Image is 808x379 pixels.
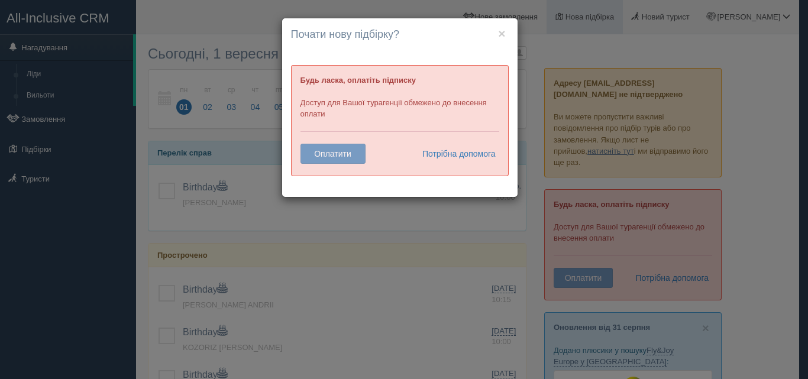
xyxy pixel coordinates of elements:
[291,65,509,176] div: Доступ для Вашої турагенції обмежено до внесення оплати
[498,27,505,40] button: ×
[415,144,496,164] a: Потрібна допомога
[300,76,416,85] b: Будь ласка, оплатіть підписку
[300,144,366,164] button: Оплатити
[291,27,509,43] h4: Почати нову підбірку?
